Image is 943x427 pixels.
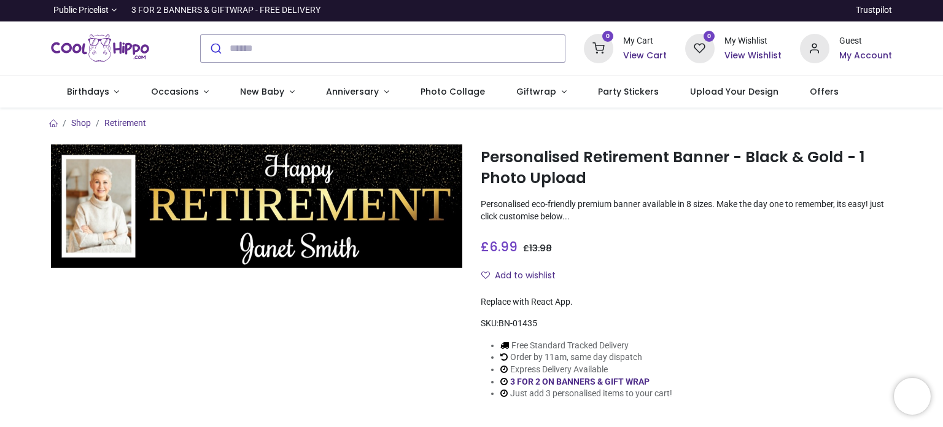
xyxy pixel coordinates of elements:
div: My Wishlist [724,35,782,47]
a: Giftwrap [500,76,582,108]
a: Occasions [135,76,225,108]
span: Party Stickers [598,85,659,98]
a: 0 [685,42,715,52]
div: Guest [839,35,892,47]
a: Trustpilot [856,4,892,17]
a: 3 FOR 2 ON BANNERS & GIFT WRAP [510,377,650,386]
span: Occasions [151,85,199,98]
span: BN-01435 [499,318,537,328]
a: View Wishlist [724,50,782,62]
h1: Personalised Retirement Banner - Black & Gold - 1 Photo Upload [481,147,892,189]
div: SKU: [481,318,892,330]
span: £ [523,242,552,254]
span: Giftwrap [516,85,556,98]
sup: 0 [704,31,715,42]
span: Birthdays [67,85,109,98]
img: Cool Hippo [51,31,149,66]
a: Shop [71,118,91,128]
a: View Cart [623,50,667,62]
span: Photo Collage [421,85,485,98]
button: Submit [201,35,230,62]
sup: 0 [602,31,614,42]
a: Anniversary [310,76,405,108]
li: Free Standard Tracked Delivery [500,340,672,352]
span: Offers [810,85,839,98]
span: New Baby [240,85,284,98]
a: Logo of Cool Hippo [51,31,149,66]
span: £ [481,238,518,256]
span: 13.98 [529,242,552,254]
li: Order by 11am, same day dispatch [500,351,672,364]
p: Personalised eco-friendly premium banner available in 8 sizes. Make the day one to remember, its ... [481,198,892,222]
a: Birthdays [51,76,135,108]
span: Public Pricelist [53,4,109,17]
a: 0 [584,42,613,52]
a: New Baby [225,76,311,108]
button: Add to wishlistAdd to wishlist [481,265,566,286]
a: Public Pricelist [51,4,117,17]
img: Personalised Retirement Banner - Black & Gold - 1 Photo Upload [51,144,462,268]
div: 3 FOR 2 BANNERS & GIFTWRAP - FREE DELIVERY [131,4,320,17]
li: Express Delivery Available [500,364,672,376]
div: My Cart [623,35,667,47]
span: Anniversary [326,85,379,98]
span: Upload Your Design [690,85,778,98]
li: Just add 3 personalised items to your cart! [500,388,672,400]
span: 6.99 [489,238,518,256]
i: Add to wishlist [481,271,490,280]
a: Retirement [104,118,146,128]
a: My Account [839,50,892,62]
div: Replace with React App. [481,296,892,308]
iframe: Brevo live chat [894,378,931,415]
